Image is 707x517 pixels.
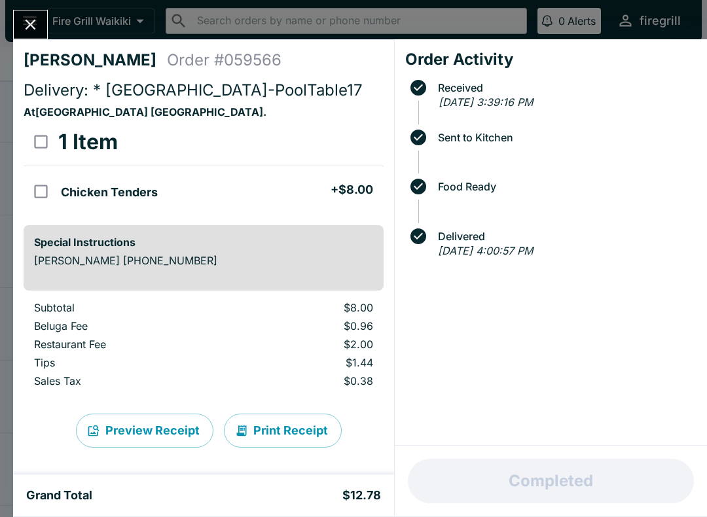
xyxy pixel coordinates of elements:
[24,105,266,118] strong: At [GEOGRAPHIC_DATA] [GEOGRAPHIC_DATA] .
[431,181,697,192] span: Food Ready
[431,230,697,242] span: Delivered
[24,50,167,70] h4: [PERSON_NAME]
[76,414,213,448] button: Preview Receipt
[34,356,226,369] p: Tips
[439,96,533,109] em: [DATE] 3:39:16 PM
[247,356,373,369] p: $1.44
[247,374,373,387] p: $0.38
[405,50,697,69] h4: Order Activity
[431,132,697,143] span: Sent to Kitchen
[34,301,226,314] p: Subtotal
[34,254,373,267] p: [PERSON_NAME] [PHONE_NUMBER]
[58,129,118,155] h3: 1 Item
[438,244,533,257] em: [DATE] 4:00:57 PM
[34,374,226,387] p: Sales Tax
[24,118,384,215] table: orders table
[167,50,281,70] h4: Order # 059566
[26,488,92,503] h5: Grand Total
[247,338,373,351] p: $2.00
[331,182,373,198] h5: + $8.00
[247,319,373,332] p: $0.96
[431,82,697,94] span: Received
[24,80,363,99] span: Delivery: * [GEOGRAPHIC_DATA]-PoolTable17
[61,185,158,200] h5: Chicken Tenders
[34,236,373,249] h6: Special Instructions
[14,10,47,39] button: Close
[342,488,381,503] h5: $12.78
[24,301,384,393] table: orders table
[247,301,373,314] p: $8.00
[34,338,226,351] p: Restaurant Fee
[224,414,342,448] button: Print Receipt
[34,319,226,332] p: Beluga Fee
